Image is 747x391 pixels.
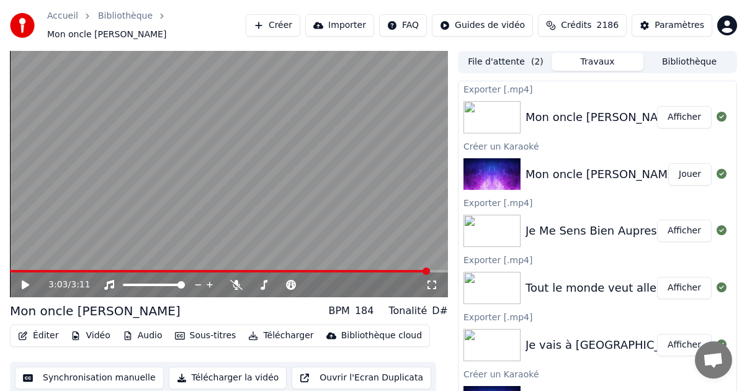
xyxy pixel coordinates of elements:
[458,252,736,267] div: Exporter [.mp4]
[526,109,679,126] div: Mon oncle [PERSON_NAME]
[388,303,427,318] div: Tonalité
[243,327,318,344] button: Télécharger
[526,166,679,183] div: Mon oncle [PERSON_NAME]
[458,366,736,381] div: Créer un Karaoké
[432,14,533,37] button: Guides de vidéo
[305,14,374,37] button: Importer
[47,10,246,41] nav: breadcrumb
[48,279,68,291] span: 3:03
[657,106,712,128] button: Afficher
[10,302,181,320] div: Mon oncle [PERSON_NAME]
[341,330,422,342] div: Bibliothèque cloud
[668,163,712,186] button: Jouer
[66,327,115,344] button: Vidéo
[643,53,735,71] button: Bibliothèque
[552,53,643,71] button: Travaux
[526,222,694,240] div: Je Me Sens Bien Aupres De Toi
[98,10,153,22] a: Bibliothèque
[597,19,619,32] span: 2186
[170,327,241,344] button: Sous-titres
[379,14,427,37] button: FAQ
[458,138,736,153] div: Créer un Karaoké
[13,327,63,344] button: Éditer
[47,29,166,41] span: Mon oncle [PERSON_NAME]
[458,195,736,210] div: Exporter [.mp4]
[531,56,543,68] span: ( 2 )
[657,334,712,356] button: Afficher
[561,19,591,32] span: Crédits
[526,336,693,354] div: Je vais à [GEOGRAPHIC_DATA]
[71,279,90,291] span: 3:11
[48,279,78,291] div: /
[695,341,732,379] a: Ouvrir le chat
[292,367,431,389] button: Ouvrir l'Ecran Duplicata
[246,14,300,37] button: Créer
[655,19,704,32] div: Paramètres
[538,14,627,37] button: Crédits2186
[458,309,736,324] div: Exporter [.mp4]
[432,303,448,318] div: D#
[10,13,35,38] img: youka
[632,14,712,37] button: Paramètres
[460,53,552,71] button: File d'attente
[169,367,287,389] button: Télécharger la vidéo
[47,10,78,22] a: Accueil
[328,303,349,318] div: BPM
[355,303,374,318] div: 184
[657,220,712,242] button: Afficher
[15,367,164,389] button: Synchronisation manuelle
[657,277,712,299] button: Afficher
[118,327,168,344] button: Audio
[458,81,736,96] div: Exporter [.mp4]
